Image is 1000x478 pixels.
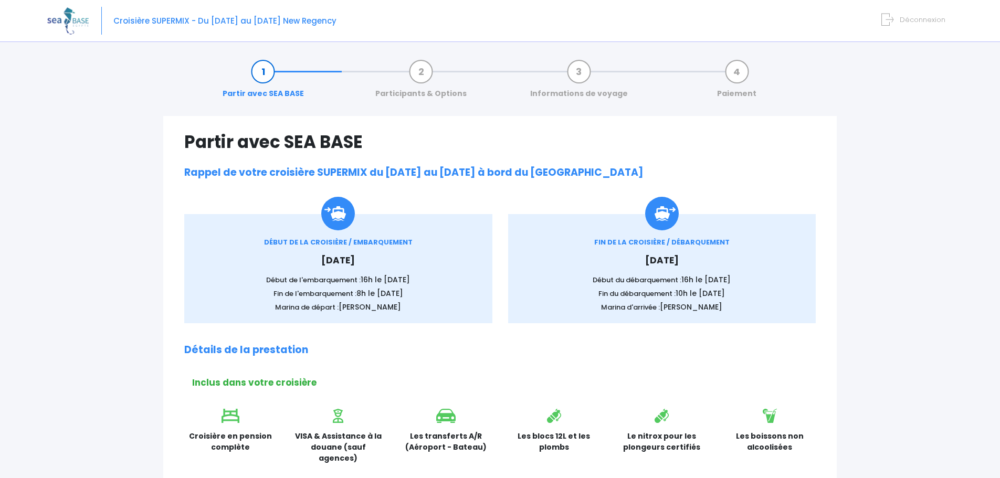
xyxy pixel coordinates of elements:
img: Icon_embarquement.svg [321,197,355,230]
p: Début du débarquement : [524,274,801,285]
p: Les boissons non alcoolisées [724,431,816,453]
span: 8h le [DATE] [356,288,403,299]
img: icon_bouteille.svg [547,409,561,423]
span: [PERSON_NAME] [339,302,401,312]
img: icon_lit.svg [222,409,239,423]
p: Les blocs 12L et les plombs [508,431,601,453]
p: Le nitrox pour les plongeurs certifiés [616,431,708,453]
h2: Inclus dans votre croisière [192,377,816,388]
span: 16h le [DATE] [361,274,410,285]
h2: Détails de la prestation [184,344,816,356]
span: Croisière SUPERMIX - Du [DATE] au [DATE] New Regency [113,15,336,26]
span: [DATE] [321,254,355,267]
img: icon_voiture.svg [436,409,456,423]
p: Fin de l'embarquement : [200,288,477,299]
p: Marina d'arrivée : [524,302,801,313]
a: Paiement [712,66,762,99]
p: Les transferts A/R (Aéroport - Bateau) [400,431,492,453]
span: [PERSON_NAME] [660,302,722,312]
span: 16h le [DATE] [681,274,731,285]
img: icon_bouteille.svg [655,409,669,423]
span: FIN DE LA CROISIÈRE / DÉBARQUEMENT [594,237,730,247]
h2: Rappel de votre croisière SUPERMIX du [DATE] au [DATE] à bord du [GEOGRAPHIC_DATA] [184,167,816,179]
span: Déconnexion [900,15,945,25]
img: icon_visa.svg [333,409,343,423]
p: Croisière en pension complète [184,431,277,453]
span: [DATE] [645,254,679,267]
span: 10h le [DATE] [676,288,725,299]
h1: Partir avec SEA BASE [184,132,816,152]
p: VISA & Assistance à la douane (sauf agences) [292,431,385,464]
span: DÉBUT DE LA CROISIÈRE / EMBARQUEMENT [264,237,413,247]
p: Marina de départ : [200,302,477,313]
a: Partir avec SEA BASE [217,66,309,99]
img: icon_debarquement.svg [645,197,679,230]
p: Début de l'embarquement : [200,274,477,285]
a: Informations de voyage [525,66,633,99]
a: Participants & Options [370,66,472,99]
img: icon_boisson.svg [763,409,777,423]
p: Fin du débarquement : [524,288,801,299]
